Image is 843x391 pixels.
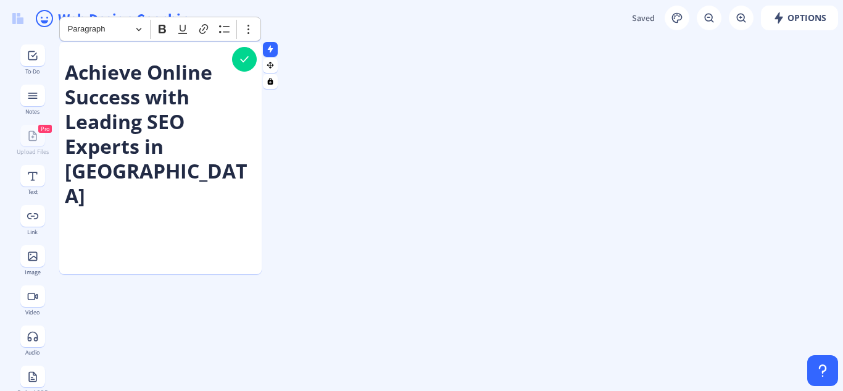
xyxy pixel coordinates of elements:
[10,269,55,275] div: Image
[65,60,256,208] h2: Achieve Online Success with Leading SEO Experts in [GEOGRAPHIC_DATA]
[10,229,55,235] div: Link
[761,6,838,30] button: Options
[773,13,826,23] span: Options
[10,349,55,356] div: Audio
[35,9,54,28] ion-icon: happy outline
[632,12,655,23] span: Saved
[10,68,55,75] div: To-Do
[68,22,132,36] span: Paragraph
[10,309,55,316] div: Video
[41,125,49,133] span: Pro
[59,42,262,238] div: Rich Text Editor, main
[60,17,260,41] div: Editor toolbar
[10,188,55,195] div: Text
[62,20,147,39] button: Paragraph
[10,108,55,115] div: Notes
[12,13,23,24] img: logo.svg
